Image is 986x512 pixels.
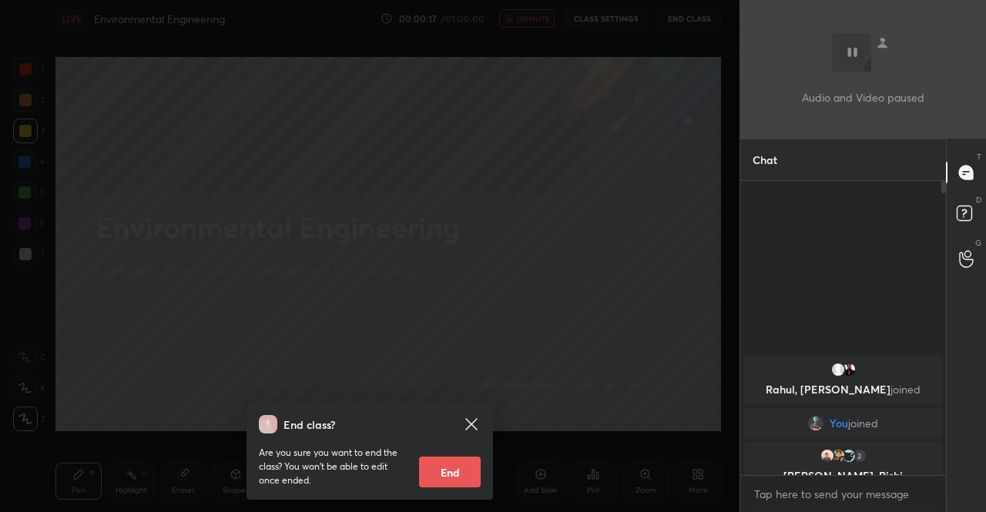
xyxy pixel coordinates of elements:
[852,448,867,463] div: 2
[419,457,481,487] button: End
[259,446,407,487] p: Are you sure you want to end the class? You won’t be able to edit once ended.
[830,362,846,377] img: 3fce0b1c656142f0aa3fc88f1cac908a.3726857_
[808,416,823,431] img: 9d3c740ecb1b4446abd3172a233dfc7b.png
[841,448,857,463] img: bf4054a70c904089aaf21c540a053cd7.jpg
[802,89,924,105] p: Audio and Video paused
[830,417,848,430] span: You
[841,362,857,377] img: 4e3a597ac9c14bca9746602d1767e318.jpg
[283,417,335,433] h4: End class?
[830,448,846,463] img: 3a7fb95ce51e474399dd4c7fb3ce12a4.jpg
[848,417,878,430] span: joined
[740,353,946,476] div: grid
[753,383,933,396] p: Rahul, [PERSON_NAME]
[740,139,790,180] p: Chat
[977,151,981,162] p: T
[975,237,981,249] p: G
[890,382,921,397] span: joined
[820,448,835,463] img: 2453237d5c504f7b9872164a1e144dc4.jpg
[753,470,933,482] p: [PERSON_NAME], Rishi
[976,194,981,206] p: D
